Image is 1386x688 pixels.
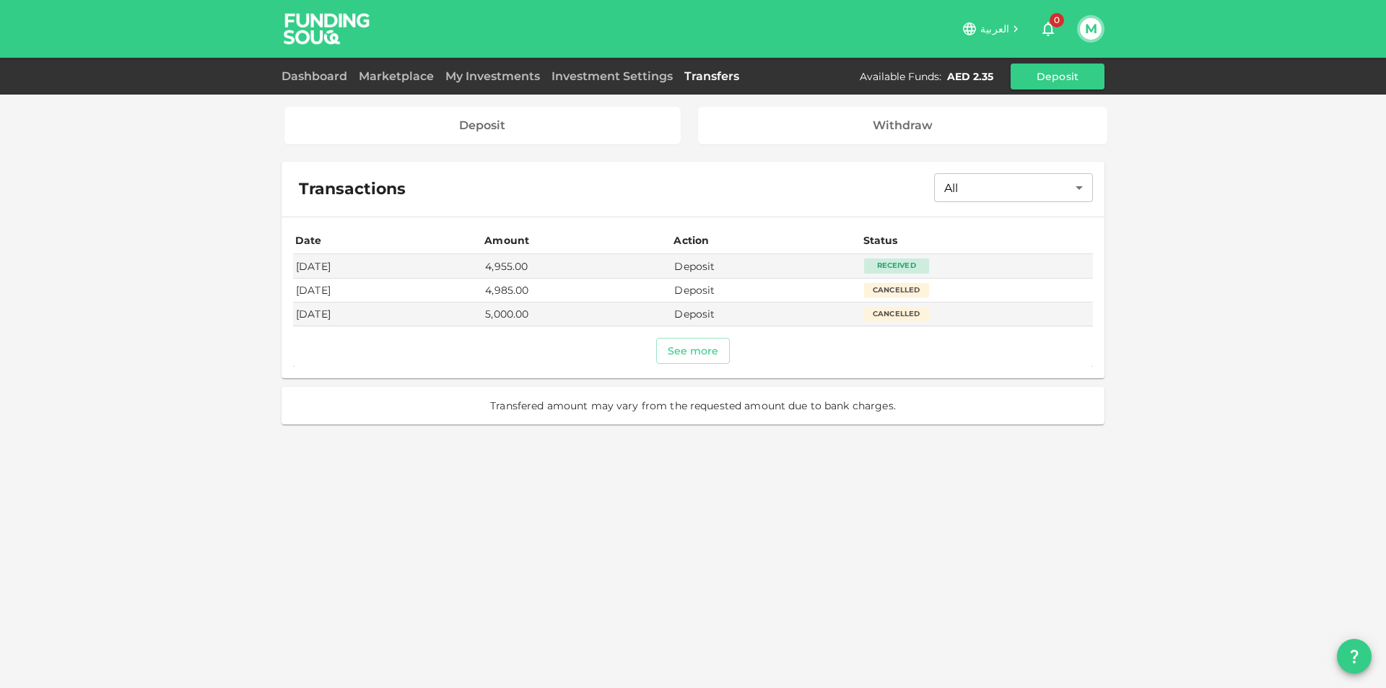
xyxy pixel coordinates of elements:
span: Transfered amount may vary from the requested amount due to bank charges. [490,399,896,413]
span: 0 [1050,13,1064,27]
div: Date [295,232,324,249]
div: Status [863,232,899,249]
td: Deposit [671,302,860,326]
div: Withdraw [873,118,933,133]
button: question [1337,639,1372,674]
a: Deposit [284,107,681,144]
button: M [1080,18,1102,40]
div: Available Funds : [860,69,941,84]
td: [DATE] [293,254,482,278]
td: Deposit [671,279,860,302]
a: Withdraw [698,107,1108,144]
td: 4,985.00 [482,279,671,302]
div: Cancelled [864,307,929,321]
a: Marketplace [353,69,440,83]
a: Transfers [679,69,745,83]
button: See more [656,338,731,364]
td: 4,955.00 [482,254,671,278]
span: Transactions [299,179,406,199]
div: Action [674,232,710,249]
button: 0 [1034,14,1063,43]
a: My Investments [440,69,546,83]
div: Received [864,258,929,273]
td: Deposit [671,254,860,278]
button: Deposit [1011,64,1104,90]
div: AED 2.35 [947,69,993,84]
td: [DATE] [293,279,482,302]
a: Dashboard [282,69,353,83]
span: العربية [980,22,1009,35]
div: Deposit [459,118,505,133]
td: [DATE] [293,302,482,326]
div: Amount [484,232,529,249]
td: 5,000.00 [482,302,671,326]
div: Cancelled [864,283,929,297]
a: Investment Settings [546,69,679,83]
div: All [934,173,1093,202]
